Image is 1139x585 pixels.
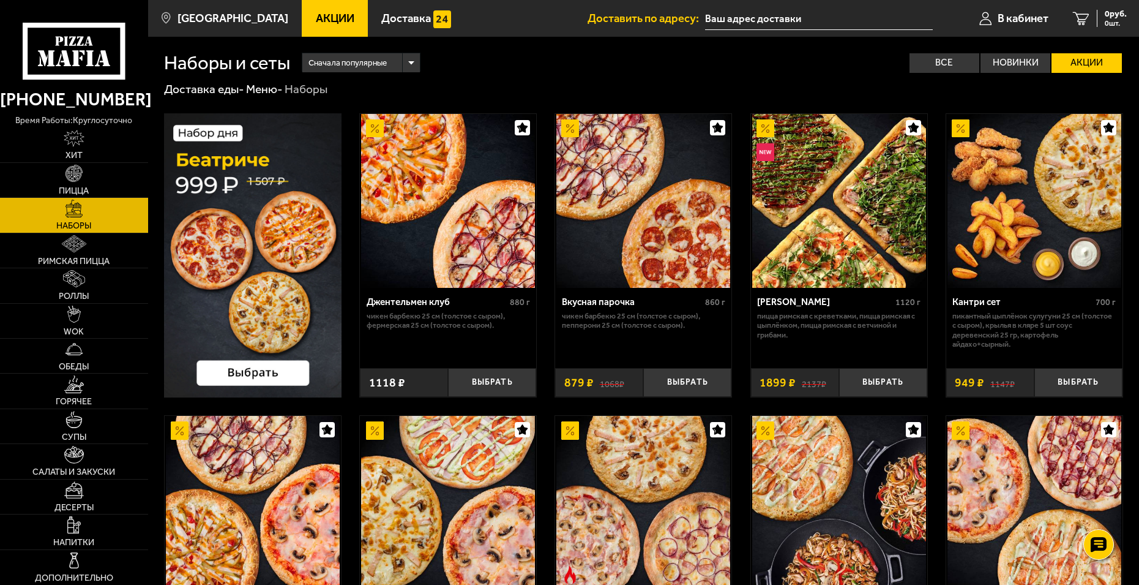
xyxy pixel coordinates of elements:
s: 1147 ₽ [990,377,1015,388]
img: 15daf4d41897b9f0e9f617042186c801.svg [433,10,451,28]
span: Школьная улица, 60 [705,7,933,30]
span: Горячее [56,398,92,406]
span: 880 г [510,297,530,308]
span: Салаты и закуски [32,468,115,477]
span: WOK [64,328,84,336]
img: Новинка [756,143,774,161]
span: Акции [316,13,354,25]
span: Наборы [56,222,91,230]
a: Доставка еды- [164,82,244,96]
p: Пикантный цыплёнок сулугуни 25 см (толстое с сыром), крылья в кляре 5 шт соус деревенский 25 гр, ... [952,311,1116,349]
div: [PERSON_NAME] [757,296,892,308]
a: АкционныйНовинкаМама Миа [751,114,927,288]
img: Кантри сет [947,114,1121,288]
span: 860 г [705,297,725,308]
span: Доставить по адресу: [588,13,705,25]
div: Кантри сет [952,296,1092,308]
img: Акционный [952,119,969,137]
img: Акционный [366,421,384,439]
span: Хит [65,151,83,160]
input: Ваш адрес доставки [705,7,933,30]
span: 1120 г [895,297,921,308]
img: Джентельмен клуб [361,114,535,288]
p: Пицца Римская с креветками, Пицца Римская с цыплёнком, Пицца Римская с ветчиной и грибами. [757,311,921,340]
img: Акционный [952,421,969,439]
label: Все [909,53,979,73]
p: Чикен Барбекю 25 см (толстое с сыром), Фермерская 25 см (толстое с сыром). [367,311,530,330]
img: Мама Миа [752,114,926,288]
span: 1899 ₽ [760,377,796,388]
span: 949 ₽ [955,377,984,388]
span: Супы [62,433,86,442]
a: АкционныйДжентельмен клуб [360,114,536,288]
button: Выбрать [1034,368,1122,397]
a: АкционныйКантри сет [946,114,1122,288]
a: АкционныйВкусная парочка [555,114,731,288]
img: Вкусная парочка [556,114,730,288]
span: 879 ₽ [564,377,594,388]
span: Дополнительно [35,574,113,583]
span: [GEOGRAPHIC_DATA] [177,13,288,25]
img: Акционный [756,119,774,137]
span: Напитки [53,538,94,547]
span: 1118 ₽ [369,377,405,388]
div: Вкусная парочка [562,296,702,308]
a: Меню- [246,82,283,96]
span: Пицца [59,187,89,195]
img: Акционный [561,119,579,137]
span: В кабинет [998,13,1048,25]
button: Выбрать [643,368,731,397]
span: 0 руб. [1105,10,1127,18]
img: Акционный [366,119,384,137]
img: Острое блюдо [561,566,579,584]
h1: Наборы и сеты [164,53,290,72]
label: Акции [1051,53,1121,73]
button: Выбрать [448,368,536,397]
span: 700 г [1096,297,1116,308]
label: Новинки [980,53,1050,73]
div: Джентельмен клуб [367,296,507,308]
span: Десерты [54,504,94,512]
s: 2137 ₽ [802,377,826,388]
span: Обеды [59,363,89,371]
span: Римская пицца [38,257,110,266]
span: Доставка [381,13,431,25]
span: Роллы [59,292,89,301]
img: Акционный [561,421,579,439]
img: Акционный [171,421,189,439]
span: 0 шт. [1105,20,1127,27]
button: Выбрать [839,368,927,397]
div: Наборы [285,81,327,97]
img: Акционный [756,421,774,439]
span: Сначала популярные [308,51,387,74]
s: 1068 ₽ [600,377,624,388]
p: Чикен Барбекю 25 см (толстое с сыром), Пепперони 25 см (толстое с сыром). [562,311,725,330]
